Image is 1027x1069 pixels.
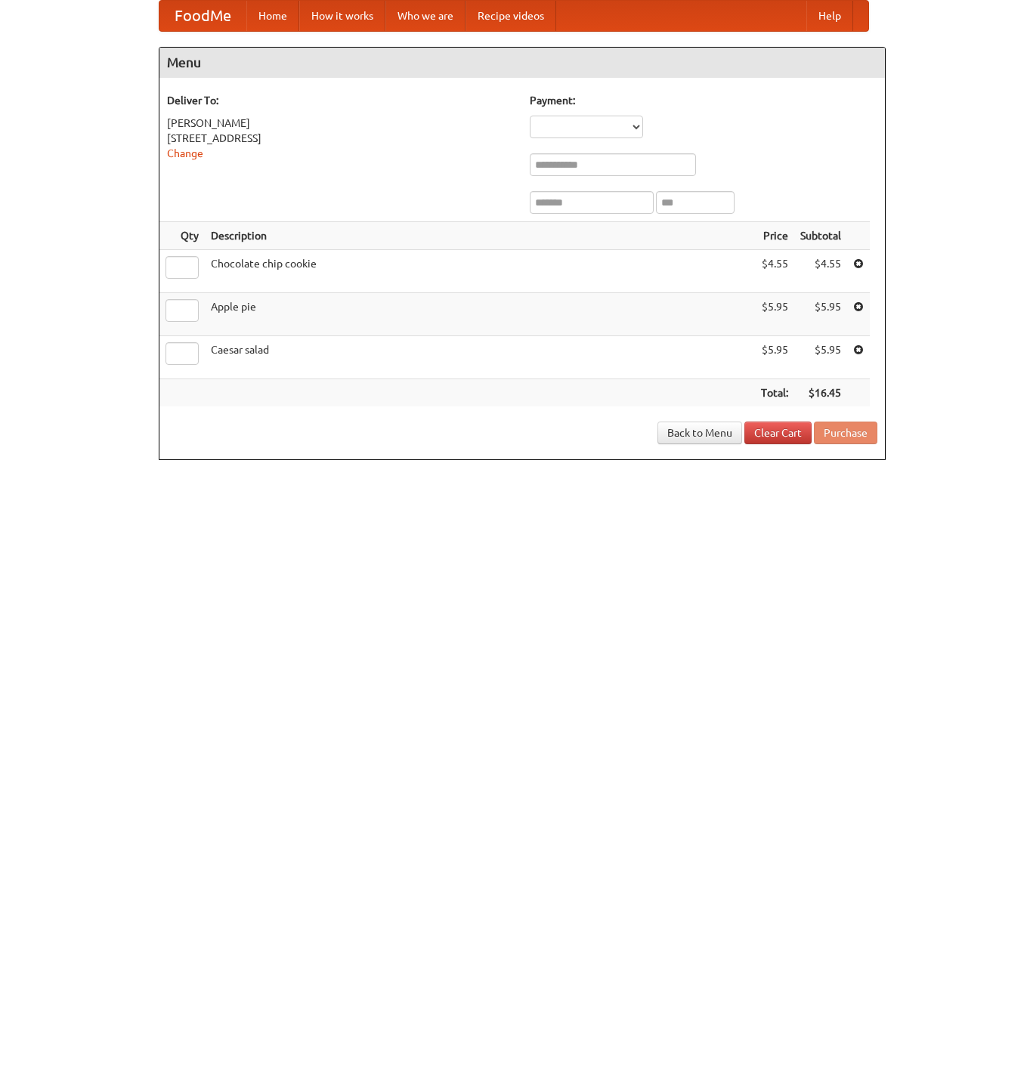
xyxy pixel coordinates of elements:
[167,116,515,131] div: [PERSON_NAME]
[755,379,794,407] th: Total:
[167,131,515,146] div: [STREET_ADDRESS]
[159,48,885,78] h4: Menu
[755,222,794,250] th: Price
[794,379,847,407] th: $16.45
[159,1,246,31] a: FoodMe
[205,336,755,379] td: Caesar salad
[167,93,515,108] h5: Deliver To:
[755,293,794,336] td: $5.95
[205,250,755,293] td: Chocolate chip cookie
[814,422,877,444] button: Purchase
[744,422,812,444] a: Clear Cart
[755,336,794,379] td: $5.95
[159,222,205,250] th: Qty
[167,147,203,159] a: Change
[755,250,794,293] td: $4.55
[299,1,385,31] a: How it works
[794,250,847,293] td: $4.55
[794,222,847,250] th: Subtotal
[205,222,755,250] th: Description
[794,293,847,336] td: $5.95
[385,1,466,31] a: Who we are
[466,1,556,31] a: Recipe videos
[205,293,755,336] td: Apple pie
[794,336,847,379] td: $5.95
[657,422,742,444] a: Back to Menu
[246,1,299,31] a: Home
[530,93,877,108] h5: Payment:
[806,1,853,31] a: Help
